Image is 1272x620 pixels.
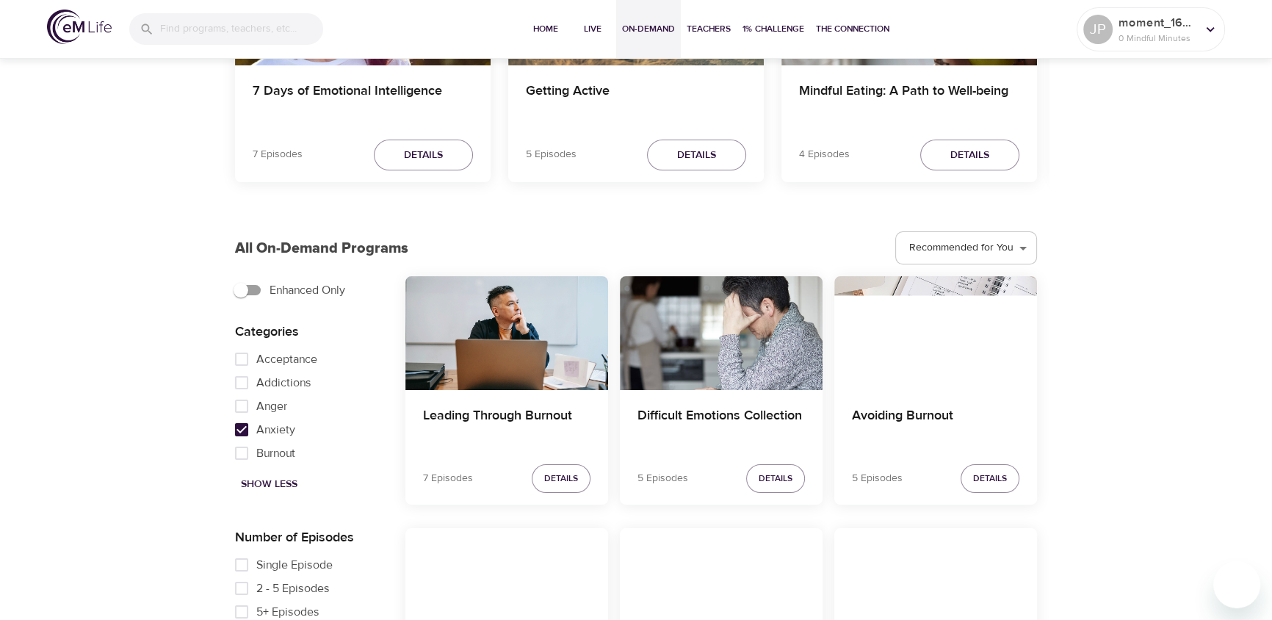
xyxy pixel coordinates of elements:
h4: Getting Active [526,83,746,118]
span: Live [575,21,610,37]
button: Details [961,464,1019,493]
span: Details [973,471,1007,486]
button: Leading Through Burnout [405,276,608,390]
span: Acceptance [256,350,317,368]
span: Burnout [256,444,295,462]
span: 2 - 5 Episodes [256,580,330,597]
button: Details [374,140,473,171]
h4: Leading Through Burnout [423,408,590,443]
div: JP [1083,15,1113,44]
p: All On-Demand Programs [235,237,408,259]
h4: Difficult Emotions Collection [637,408,805,443]
h4: Mindful Eating: A Path to Well-being [799,83,1019,118]
span: Anger [256,397,287,415]
button: Details [746,464,805,493]
p: 7 Episodes [423,471,473,486]
h4: Avoiding Burnout [852,408,1019,443]
p: 7 Episodes [253,147,303,162]
p: 5 Episodes [526,147,577,162]
span: 1% Challenge [742,21,804,37]
p: 4 Episodes [799,147,850,162]
span: On-Demand [622,21,675,37]
button: Details [920,140,1019,171]
span: Home [528,21,563,37]
span: The Connection [816,21,889,37]
p: 0 Mindful Minutes [1119,32,1196,45]
button: Details [532,464,590,493]
button: Details [647,140,746,171]
p: moment_1692919750 [1119,14,1196,32]
p: Categories [235,322,382,342]
span: Details [404,146,443,165]
img: logo [47,10,112,44]
span: Details [950,146,989,165]
button: Show Less [235,471,303,498]
span: Single Episode [256,556,333,574]
span: Enhanced Only [270,281,345,299]
p: 5 Episodes [852,471,903,486]
span: Show Less [241,475,297,494]
h4: 7 Days of Emotional Intelligence [253,83,473,118]
span: Details [544,471,578,486]
p: 5 Episodes [637,471,688,486]
button: Avoiding Burnout [834,276,1037,390]
span: Details [759,471,792,486]
button: Difficult Emotions Collection [620,276,823,390]
input: Find programs, teachers, etc... [160,13,323,45]
iframe: Button to launch messaging window [1213,561,1260,608]
span: Addictions [256,374,311,392]
span: Details [677,146,716,165]
span: Anxiety [256,421,295,439]
span: Teachers [687,21,731,37]
p: Number of Episodes [235,527,382,547]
